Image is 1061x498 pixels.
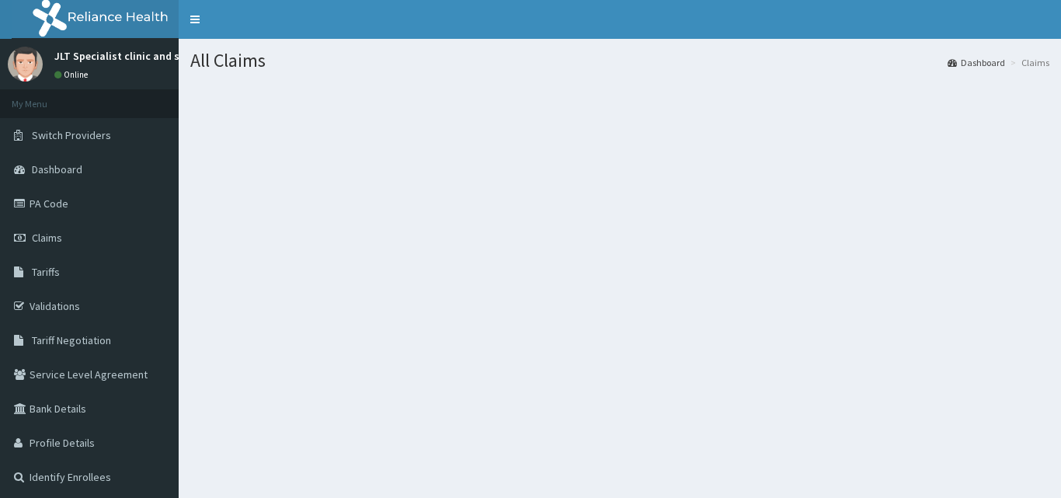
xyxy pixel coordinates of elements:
[190,50,1049,71] h1: All Claims
[32,265,60,279] span: Tariffs
[1007,56,1049,69] li: Claims
[948,56,1005,69] a: Dashboard
[8,47,43,82] img: User Image
[54,69,92,80] a: Online
[32,231,62,245] span: Claims
[54,50,228,61] p: JLT Specialist clinic and skin Centre
[32,128,111,142] span: Switch Providers
[32,333,111,347] span: Tariff Negotiation
[32,162,82,176] span: Dashboard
